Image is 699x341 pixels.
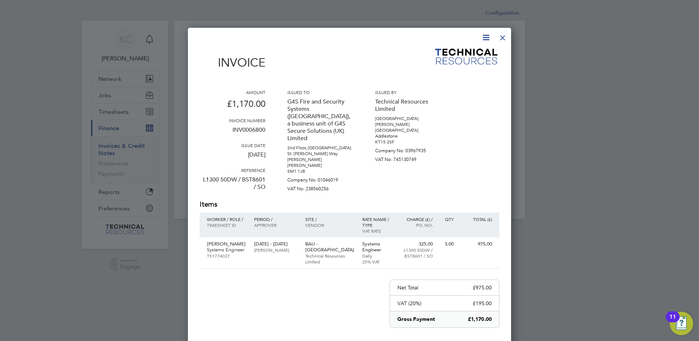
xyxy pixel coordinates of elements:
[287,145,353,151] p: 2nd Floor, [GEOGRAPHIC_DATA]
[305,216,355,222] p: Site /
[254,247,298,253] p: [PERSON_NAME]
[207,253,247,259] p: TS1774027
[200,148,265,167] p: [DATE]
[375,116,441,121] p: [GEOGRAPHIC_DATA]
[287,162,353,168] p: [PERSON_NAME]
[200,117,265,123] h3: Invoice number
[200,95,265,117] p: £1,170.00
[254,222,298,228] p: Approver
[287,168,353,174] p: SM1 1JB
[670,312,693,335] button: Open Resource Center, 11 new notifications
[440,241,454,247] p: 3.00
[669,317,676,326] div: 11
[397,284,418,291] p: Net Total
[362,253,394,259] p: Daily
[200,142,265,148] h3: Issue date
[305,222,355,228] p: Vendor
[207,222,247,228] p: Timesheet ID
[434,48,499,67] img: technicalresources-logo-remittance.png
[200,123,265,142] p: INV0006800
[200,199,499,210] h2: Items
[375,145,441,154] p: Company No: 03967935
[461,216,492,222] p: Total (£)
[362,228,394,234] p: VAT rate
[287,151,353,157] p: St. [PERSON_NAME] Way
[287,157,353,162] p: [PERSON_NAME]
[473,300,492,307] p: £195.00
[287,174,353,183] p: Company No: 01046019
[401,216,433,222] p: Charge (£) /
[375,95,441,116] p: Technical Resources Limited
[200,167,265,173] h3: Reference
[254,241,298,247] p: [DATE] - [DATE]
[200,56,265,70] h1: Invoice
[401,222,433,228] p: Po. No.
[362,241,394,253] p: Systems Engineer
[375,133,441,139] p: Addlestone
[397,300,422,307] p: VAT (20%)
[362,216,394,228] p: Rate name / type
[397,316,435,323] p: Gross Payment
[362,259,394,265] p: 20% VAT
[375,139,441,145] p: KT15 2SF
[287,89,353,95] h3: Issued to
[401,247,433,259] p: L1300 50DW / BST8601 / SO
[375,154,441,162] p: VAT No: 745130749
[305,253,355,265] p: Technical Resources Limited
[207,216,247,222] p: Worker / Role /
[401,241,433,247] p: 325.00
[375,89,441,95] h3: Issued by
[473,284,492,291] p: £975.00
[287,95,353,145] p: G4S Fire and Security Systems ([GEOGRAPHIC_DATA]), a business unit of G4S Secure Solutions (UK) L...
[287,183,353,192] p: VAT No: 238560256
[207,241,247,247] p: [PERSON_NAME]
[440,216,454,222] p: QTY
[461,241,492,247] p: 975.00
[305,241,355,253] p: BAU - [GEOGRAPHIC_DATA]
[207,247,247,253] p: Systems Engineer
[254,216,298,222] p: Period /
[200,173,265,199] p: L1300 50DW / BST8601 / SO
[468,316,492,323] p: £1,170.00
[375,121,441,133] p: [PERSON_NAME][GEOGRAPHIC_DATA]
[200,89,265,95] h3: Amount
